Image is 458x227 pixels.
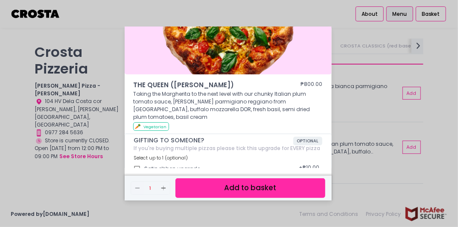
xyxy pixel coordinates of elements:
[293,137,322,145] span: OPTIONAL
[175,178,325,198] button: Add to basket
[134,154,188,161] span: Select up to 1 (optional)
[134,123,141,130] span: 🥕
[134,90,323,121] p: Taking the Margherita to the next level with our chunky Italian plum tomato sauce, [PERSON_NAME] ...
[134,145,322,151] div: If you're buying multiple pizzas please tick this upgrade for EVERY pizza
[143,124,166,130] span: Vegetarian
[134,80,275,90] span: THE QUEEN ([PERSON_NAME])
[297,161,322,177] div: + ₱10.00
[301,80,323,90] div: ₱800.00
[134,137,293,144] span: GIFTING TO SOMEONE?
